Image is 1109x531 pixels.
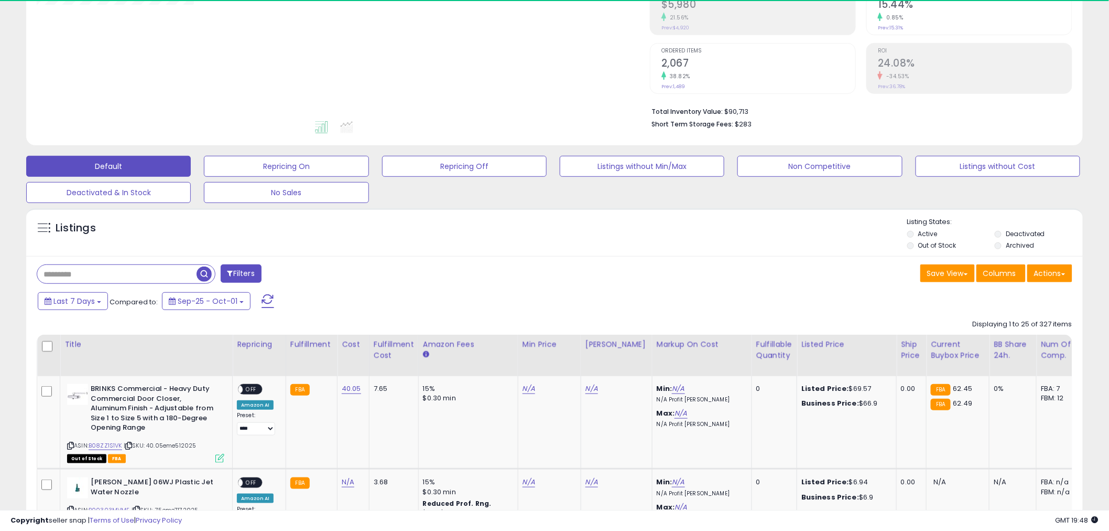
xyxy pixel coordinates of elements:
div: $69.57 [801,384,888,394]
div: N/A [994,477,1028,487]
div: Current Buybox Price [931,339,985,361]
div: Amazon AI [237,400,274,410]
div: $0.30 min [423,394,510,403]
img: 21iSD3qOezL._SL40_.jpg [67,384,88,405]
a: N/A [523,384,535,394]
div: 15% [423,384,510,394]
div: 0.00 [901,477,918,487]
small: 0.85% [883,14,904,22]
span: | SKU: 40.05eme512025 [124,441,197,450]
div: Min Price [523,339,577,350]
div: BB Share 24h. [994,339,1032,361]
span: 62.49 [953,398,973,408]
strong: Copyright [10,515,49,525]
div: 3.68 [374,477,410,487]
a: 40.05 [342,384,361,394]
span: $283 [735,119,752,129]
b: Total Inventory Value: [651,107,723,116]
img: 21fb0KU6mKL._SL40_.jpg [67,477,88,498]
div: $6.9 [801,493,888,502]
div: Fulfillment Cost [374,339,414,361]
li: $90,713 [651,104,1064,117]
small: FBA [290,477,310,489]
h2: 24.08% [878,57,1072,71]
button: Actions [1027,264,1072,282]
small: Prev: 36.78% [878,83,905,90]
button: Non Competitive [737,156,902,177]
button: Save View [920,264,975,282]
small: 21.56% [666,14,689,22]
th: The percentage added to the cost of goods (COGS) that forms the calculator for Min & Max prices. [652,335,752,376]
b: Listed Price: [801,477,849,487]
button: Listings without Min/Max [560,156,724,177]
small: FBA [931,399,950,410]
b: [PERSON_NAME] 06WJ Plastic Jet Water Nozzle [91,477,218,500]
b: Min: [657,477,672,487]
span: N/A [933,477,946,487]
div: 0.00 [901,384,918,394]
label: Active [918,229,938,238]
span: Columns [983,268,1016,279]
a: N/A [675,408,687,419]
div: $0.30 min [423,487,510,497]
h2: 2,067 [661,57,855,71]
div: seller snap | | [10,516,182,526]
span: Sep-25 - Oct-01 [178,296,237,306]
div: Num of Comp. [1041,339,1079,361]
small: Prev: 15.31% [878,25,903,31]
button: Default [26,156,191,177]
b: Business Price: [801,492,859,502]
b: Reduced Prof. Rng. [423,499,492,508]
span: 2025-10-9 19:48 GMT [1056,515,1099,525]
label: Deactivated [1006,229,1045,238]
h5: Listings [56,221,96,236]
b: Max: [657,408,675,418]
div: Cost [342,339,365,350]
div: Fulfillment [290,339,333,350]
b: Listed Price: [801,384,849,394]
div: FBM: 12 [1041,394,1075,403]
button: Sep-25 - Oct-01 [162,292,251,310]
div: 0% [994,384,1028,394]
div: FBM: n/a [1041,487,1075,497]
div: Fulfillable Quantity [756,339,792,361]
p: Listing States: [907,217,1083,227]
span: Last 7 Days [53,296,95,306]
b: Short Term Storage Fees: [651,120,733,129]
span: All listings that are currently out of stock and unavailable for purchase on Amazon [67,454,106,463]
div: $6.94 [801,477,888,487]
div: 0 [756,477,789,487]
div: FBA: n/a [1041,477,1075,487]
button: Columns [976,264,1026,282]
a: N/A [672,477,684,487]
button: Repricing Off [382,156,547,177]
label: Archived [1006,241,1034,250]
small: Prev: $4,920 [661,25,689,31]
div: Displaying 1 to 25 of 327 items [973,320,1072,330]
div: 0 [756,384,789,394]
div: Markup on Cost [657,339,747,350]
div: $66.9 [801,399,888,408]
button: Repricing On [204,156,368,177]
a: B08ZZ1S1VK [89,441,122,450]
p: N/A Profit [PERSON_NAME] [657,396,744,403]
div: Title [64,339,228,350]
a: N/A [342,477,354,487]
button: Listings without Cost [916,156,1080,177]
div: Amazon Fees [423,339,514,350]
div: 7.65 [374,384,410,394]
div: Ship Price [901,339,922,361]
div: 15% [423,477,510,487]
div: ASIN: [67,384,224,462]
a: N/A [585,384,598,394]
button: Deactivated & In Stock [26,182,191,203]
label: Out of Stock [918,241,956,250]
small: 38.82% [666,72,690,80]
b: Min: [657,384,672,394]
button: Last 7 Days [38,292,108,310]
a: Privacy Policy [136,515,182,525]
div: [PERSON_NAME] [585,339,648,350]
span: ROI [878,48,1072,54]
small: FBA [290,384,310,396]
a: N/A [672,384,684,394]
